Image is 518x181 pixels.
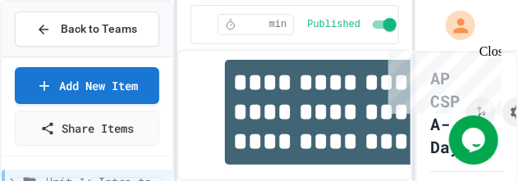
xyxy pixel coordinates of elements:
a: Add New Item [15,67,159,104]
div: Chat with us now!Close [7,7,113,104]
iframe: chat widget [449,115,502,165]
span: Back to Teams [61,20,137,38]
iframe: chat widget [382,44,502,114]
div: My Account [429,7,479,44]
a: Share Items [15,111,159,146]
span: min [269,18,287,31]
span: Published [307,18,360,31]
